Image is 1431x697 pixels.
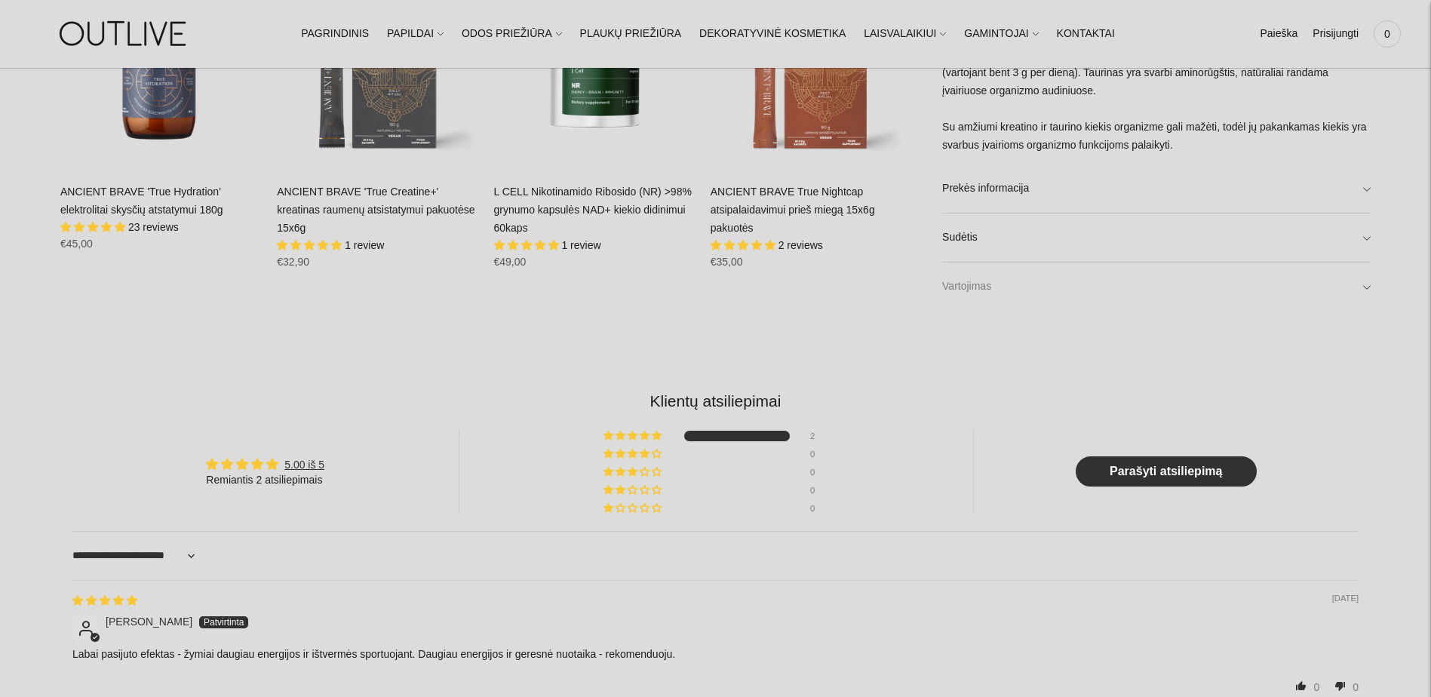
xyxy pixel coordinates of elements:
img: OUTLIVE [30,8,219,60]
a: PAGRINDINIS [301,17,369,51]
a: ANCIENT BRAVE 'True Hydration' elektrolitai skysčių atstatymui 180g [60,186,223,216]
span: 4.87 stars [60,221,128,233]
div: Average rating is 5.00 stars [206,456,324,473]
a: Parašyti atsiliepimą [1076,456,1257,487]
span: 5.00 stars [277,239,345,251]
a: DEKORATYVINĖ KOSMETIKA [699,17,846,51]
span: 0 [1377,23,1398,45]
a: PAPILDAI [387,17,444,51]
span: 0 [1353,681,1359,693]
span: €49,00 [494,256,527,268]
select: Sort dropdown [72,538,199,574]
a: ODOS PRIEŽIŪRA [462,17,562,51]
span: 23 reviews [128,221,179,233]
span: 2 reviews [778,239,823,251]
div: 100% (2) reviews with 5 star rating [603,431,664,441]
a: 5.00 iš 5 [284,459,324,471]
p: Kreatinas prisideda prie raumenų darbo intensyvių trumpalaikių fizinių pastangų metu (vartojant b... [942,46,1371,155]
a: Paieška [1260,17,1297,51]
span: 5.00 stars [711,239,778,251]
a: LAISVALAIKIUI [864,17,946,51]
a: Vartojimas [942,263,1371,312]
p: Labai pasijuto efektas - žymiai daugiau energijos ir ištvermės sportuojant. Daugiau energijos ir ... [72,647,1359,662]
span: €32,90 [277,256,309,268]
div: Remiantis 2 atsiliepimais [206,473,324,488]
div: 2 [810,431,828,441]
span: up [1289,674,1313,697]
a: Prekės informacija [942,165,1371,213]
a: PLAUKŲ PRIEŽIŪRA [580,17,682,51]
a: Sudėtis [942,214,1371,263]
a: KONTAKTAI [1057,17,1115,51]
a: GAMINTOJAI [964,17,1038,51]
h2: Klientų atsiliepimai [72,390,1359,412]
span: 5 star review [72,594,137,606]
span: 5.00 stars [494,239,562,251]
span: 0 [1313,681,1319,693]
span: down [1328,674,1353,697]
span: 1 review [345,239,384,251]
a: L CELL Nikotinamido Ribosido (NR) >98% grynumo kapsulės NAD+ kiekio didinimui 60kaps [494,186,692,234]
span: 1 review [561,239,600,251]
a: ANCIENT BRAVE 'True Creatine+' kreatinas raumenų atsistatymui pakuotėse 15x6g [277,186,474,234]
a: ANCIENT BRAVE True Nightcap atsipalaidavimui prieš miegą 15x6g pakuotės [711,186,875,234]
a: Prisijungti [1313,17,1359,51]
span: €35,00 [711,256,743,268]
span: [DATE] [1332,593,1359,605]
span: €45,00 [60,238,93,250]
span: [PERSON_NAME] [106,616,192,628]
a: 0 [1374,17,1401,51]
